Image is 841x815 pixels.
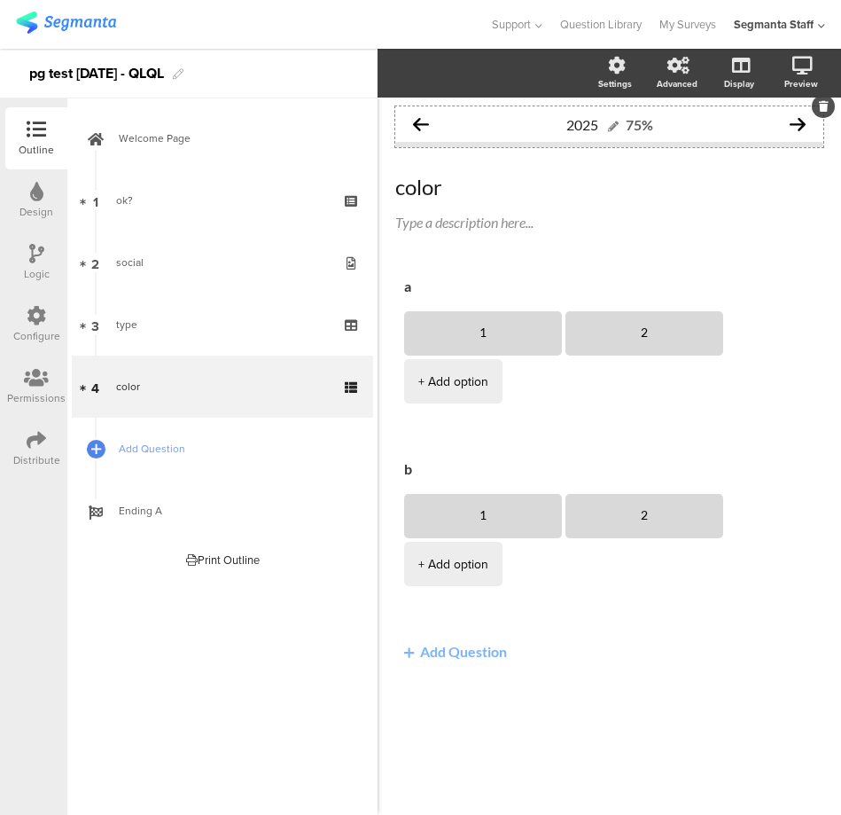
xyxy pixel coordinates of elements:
[72,480,373,542] a: Ending A
[119,129,346,147] span: Welcome Page
[72,231,373,294] a: 2 social
[395,634,516,669] button: Add Question
[13,328,60,344] div: Configure
[19,204,53,220] div: Design
[29,59,164,88] div: pg test [DATE] - QLQL
[16,12,116,34] img: segmanta logo
[626,116,653,133] div: 75%
[72,169,373,231] a: 1 ok?
[116,192,328,209] div: ok?
[492,16,531,33] span: Support
[566,116,598,133] span: 2025
[657,77,697,90] div: Advanced
[418,542,488,586] div: + Add option
[19,142,54,158] div: Outline
[116,378,328,396] div: color
[724,77,754,90] div: Display
[119,440,346,458] span: Add Question
[116,254,328,271] div: social
[784,77,818,90] div: Preview
[24,266,50,282] div: Logic
[72,356,373,418] a: 4 color
[91,253,99,272] span: 2
[91,377,99,396] span: 4
[418,359,488,404] div: + Add option
[91,315,99,334] span: 3
[116,316,328,333] div: type
[598,77,632,90] div: Settings
[72,107,373,169] a: Welcome Page
[13,452,60,468] div: Distribute
[395,214,823,231] div: Type a description here...
[93,191,98,210] span: 1
[7,390,66,406] div: Permissions
[72,294,373,356] a: 3 type
[186,552,260,568] div: Print Outline
[395,174,823,200] p: color
[734,16,814,33] div: Segmanta Staff
[119,502,346,520] span: Ending A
